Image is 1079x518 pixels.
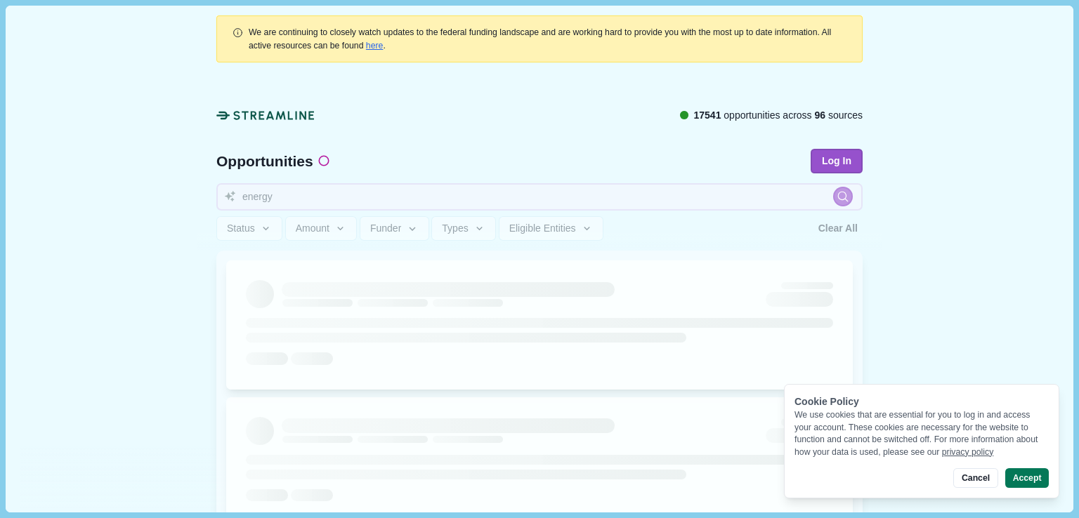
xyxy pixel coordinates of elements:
[442,223,468,234] span: Types
[1005,468,1049,488] button: Accept
[216,183,863,211] input: Search for funding
[431,216,496,241] button: Types
[953,468,998,488] button: Cancel
[227,223,255,234] span: Status
[285,216,358,241] button: Amount
[296,223,329,234] span: Amount
[815,109,826,121] span: 96
[216,216,282,241] button: Status
[216,154,313,168] span: Opportunities
[794,409,1049,458] div: We use cookies that are essential for you to log in and access your account. These cookies are ne...
[693,109,721,121] span: 17541
[693,108,863,123] span: opportunities across sources
[249,26,847,52] div: .
[370,223,401,234] span: Funder
[813,216,863,241] button: Clear All
[794,396,859,407] span: Cookie Policy
[366,41,384,51] a: here
[811,149,863,173] button: Log In
[942,447,994,457] a: privacy policy
[360,216,429,241] button: Funder
[249,27,831,50] span: We are continuing to closely watch updates to the federal funding landscape and are working hard ...
[499,216,603,241] button: Eligible Entities
[509,223,576,234] span: Eligible Entities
